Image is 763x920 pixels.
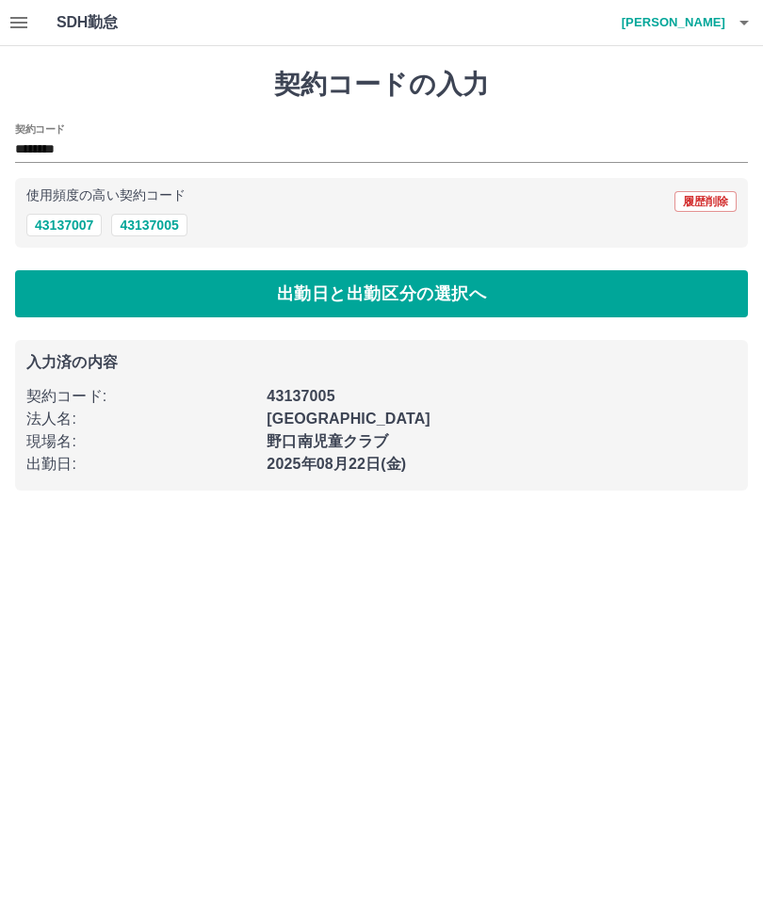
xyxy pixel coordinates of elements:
[15,69,748,101] h1: 契約コードの入力
[26,408,255,430] p: 法人名 :
[267,411,430,427] b: [GEOGRAPHIC_DATA]
[267,433,388,449] b: 野口南児童クラブ
[15,121,65,137] h2: 契約コード
[26,189,186,202] p: 使用頻度の高い契約コード
[267,388,334,404] b: 43137005
[111,214,187,236] button: 43137005
[26,214,102,236] button: 43137007
[15,270,748,317] button: 出勤日と出勤区分の選択へ
[26,430,255,453] p: 現場名 :
[674,191,737,212] button: 履歴削除
[26,453,255,476] p: 出勤日 :
[26,355,737,370] p: 入力済の内容
[267,456,406,472] b: 2025年08月22日(金)
[26,385,255,408] p: 契約コード :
